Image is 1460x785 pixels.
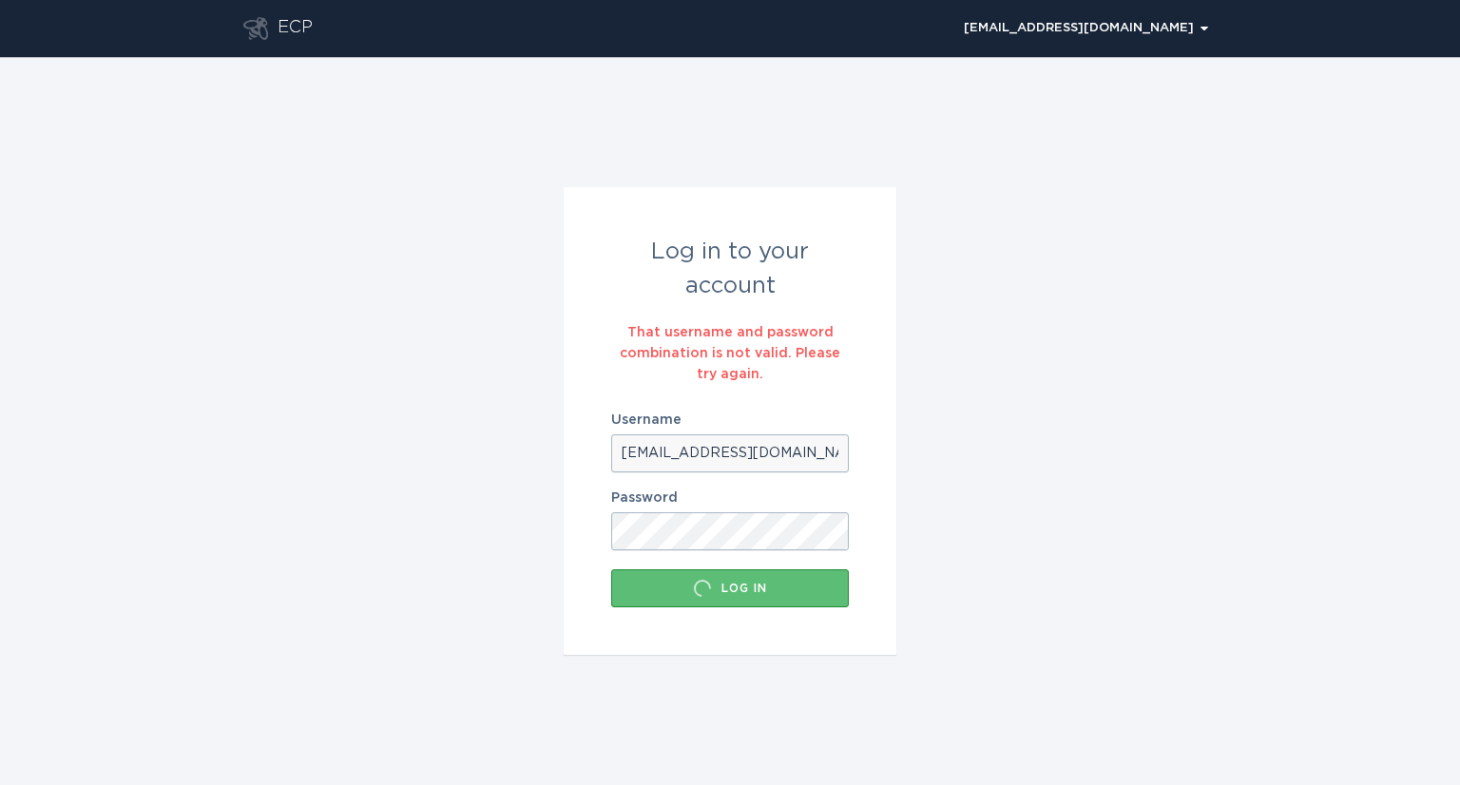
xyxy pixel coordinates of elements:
button: Go to dashboard [243,17,268,40]
div: Popover menu [955,14,1217,43]
div: [EMAIL_ADDRESS][DOMAIN_NAME] [964,23,1208,34]
div: Loading [693,579,712,598]
label: Password [611,491,849,505]
div: That username and password combination is not valid. Please try again. [611,322,849,385]
button: Log in [611,569,849,607]
div: ECP [278,17,313,40]
button: Open user account details [955,14,1217,43]
div: Log in [621,579,839,598]
label: Username [611,413,849,427]
div: Log in to your account [611,235,849,303]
